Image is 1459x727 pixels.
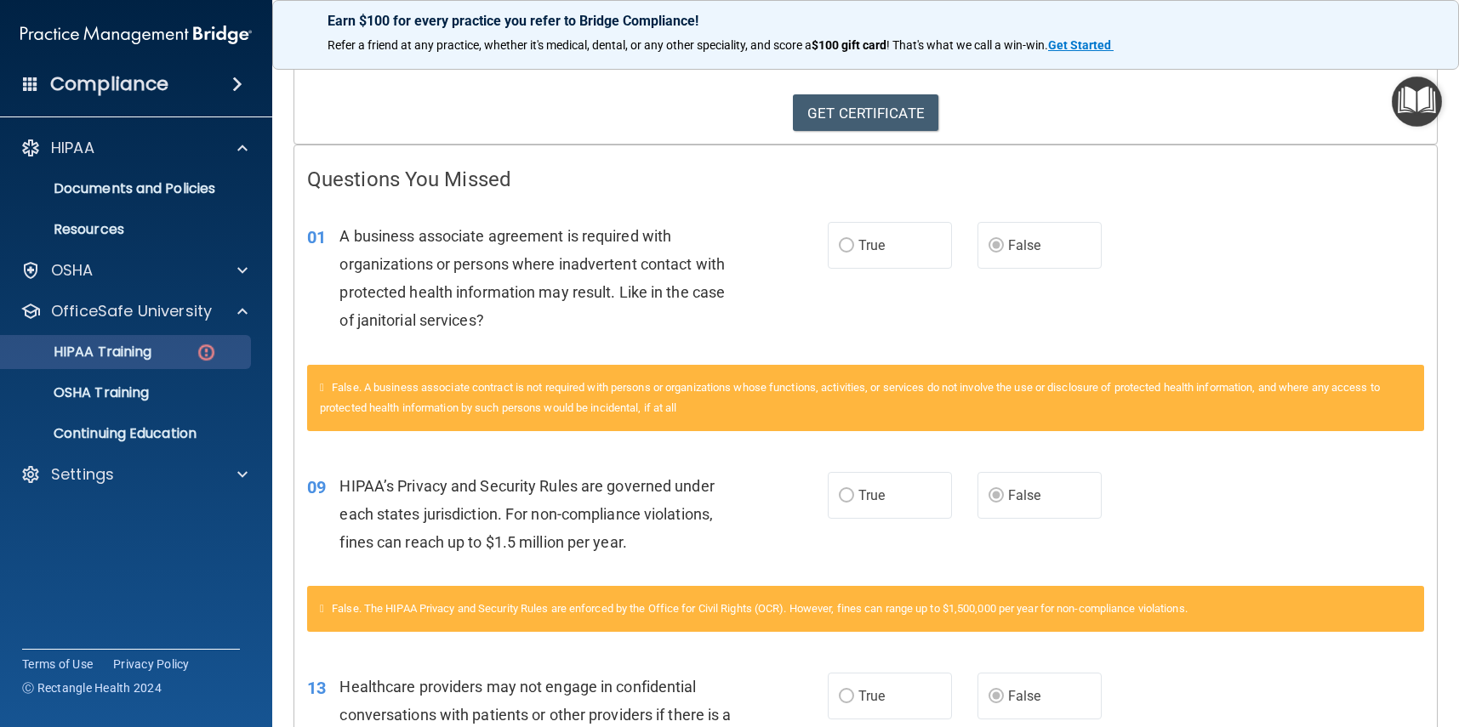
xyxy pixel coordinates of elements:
a: HIPAA [20,138,248,158]
button: Open Resource Center [1392,77,1442,127]
p: OSHA Training [11,384,149,401]
span: False. The HIPAA Privacy and Security Rules are enforced by the Office for Civil Rights (OCR). Ho... [332,602,1188,615]
p: OfficeSafe University [51,301,212,321]
img: danger-circle.6113f641.png [196,342,217,363]
a: OfficeSafe University [20,301,248,321]
a: Privacy Policy [113,656,190,673]
p: HIPAA [51,138,94,158]
span: Refer a friend at any practice, whether it's medical, dental, or any other speciality, and score a [328,38,812,52]
span: ! That's what we call a win-win. [886,38,1048,52]
span: False [1008,688,1041,704]
input: True [839,240,854,253]
span: Ⓒ Rectangle Health 2024 [22,679,162,696]
p: Continuing Education [11,425,243,442]
input: True [839,490,854,503]
p: Documents and Policies [11,180,243,197]
p: Earn $100 for every practice you refer to Bridge Compliance! [328,13,1404,29]
a: Terms of Use [22,656,93,673]
span: A business associate agreement is required with organizations or persons where inadvertent contac... [339,227,725,330]
input: False [989,490,1004,503]
span: False [1008,237,1041,253]
span: HIPAA’s Privacy and Security Rules are governed under each states jurisdiction. For non-complianc... [339,477,714,551]
span: True [858,237,885,253]
img: PMB logo [20,18,252,52]
input: False [989,690,1004,703]
h4: Questions You Missed [307,168,1424,190]
span: True [858,688,885,704]
a: Settings [20,464,248,485]
input: False [989,240,1004,253]
span: 01 [307,227,326,247]
span: True [858,487,885,503]
a: Get Started [1048,38,1114,52]
span: 09 [307,477,326,497]
strong: Get Started [1048,38,1111,52]
input: True [839,690,854,703]
a: OSHA [20,260,248,281]
span: 13 [307,678,326,698]
strong: $100 gift card [812,38,886,52]
p: HIPAA Training [11,344,151,361]
h4: Compliance [50,72,168,96]
p: Settings [51,464,114,485]
a: GET CERTIFICATE [793,94,938,132]
span: False. A business associate contract is not required with persons or organizations whose function... [320,381,1380,414]
p: OSHA [51,260,94,281]
span: False [1008,487,1041,503]
p: Resources [11,221,243,238]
